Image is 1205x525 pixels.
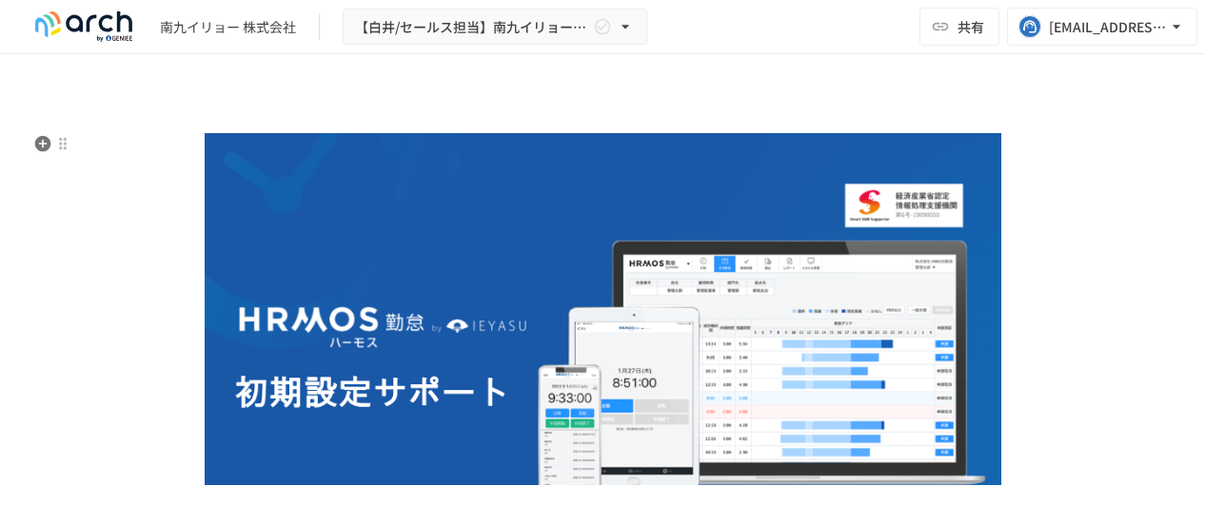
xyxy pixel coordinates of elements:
span: 共有 [958,16,984,37]
span: 【白井/セールス担当】南九イリョー株式会社様_初期設定サポート [355,15,589,39]
img: GdztLVQAPnGLORo409ZpmnRQckwtTrMz8aHIKJZF2AQ [205,133,1001,523]
div: [EMAIL_ADDRESS][DOMAIN_NAME] [1049,15,1167,39]
button: [EMAIL_ADDRESS][DOMAIN_NAME] [1007,8,1197,46]
img: logo-default@2x-9cf2c760.svg [23,11,145,42]
div: 南九イリョー 株式会社 [160,17,296,37]
button: 共有 [919,8,999,46]
button: 【白井/セールス担当】南九イリョー株式会社様_初期設定サポート [343,9,647,46]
